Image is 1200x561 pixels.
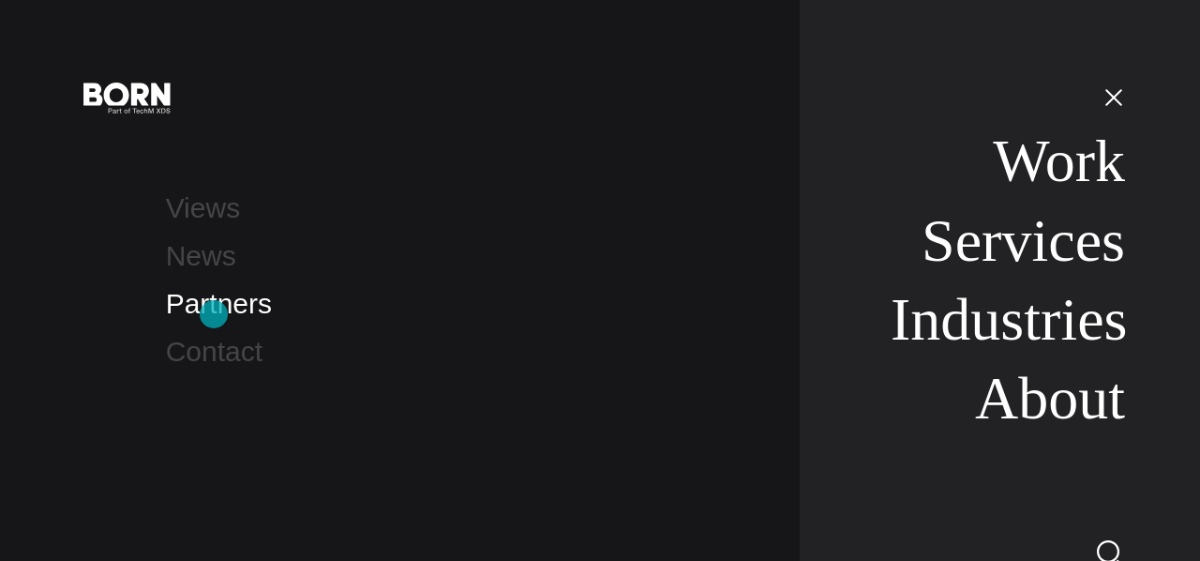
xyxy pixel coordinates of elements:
a: News [166,240,236,271]
a: Contact [166,336,262,367]
a: Partners [166,288,272,319]
a: Work [993,128,1125,194]
button: Open [1091,77,1136,116]
a: Views [166,192,240,223]
a: Services [922,207,1125,274]
a: About [975,365,1125,432]
a: Industries [891,286,1128,353]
